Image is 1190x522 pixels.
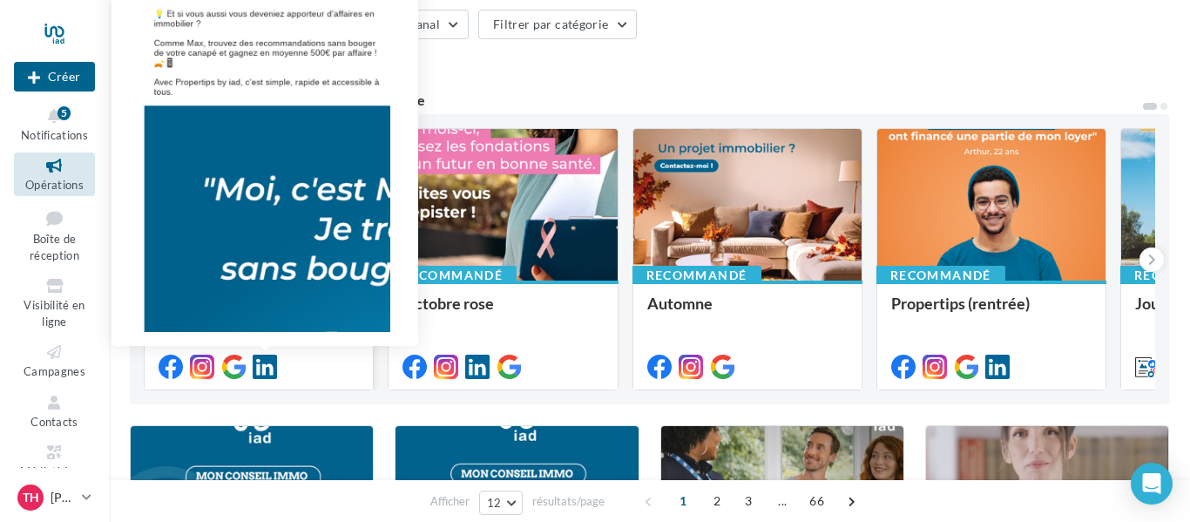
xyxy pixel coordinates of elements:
a: Opérations [14,153,95,195]
span: ... [768,487,796,515]
div: Recommandé [144,266,273,285]
span: Visibilité en ligne [24,298,85,329]
div: Octobre rose [402,295,603,329]
a: Contacts [14,390,95,432]
span: TH [23,489,39,506]
span: Contacts [30,415,78,429]
div: opérations [164,56,239,71]
a: Campagnes [14,339,95,382]
button: Filtrer par catégorie [478,10,637,39]
span: Notifications [21,128,88,142]
span: Afficher [430,493,470,510]
div: 6 opérations recommandées par votre enseigne [130,93,1141,107]
a: Boîte de réception [14,203,95,267]
p: [PERSON_NAME] [51,489,75,506]
span: Médiathèque [20,464,90,478]
a: TH [PERSON_NAME] [14,481,95,514]
div: Automne [647,295,848,329]
span: Opérations [25,178,84,192]
span: résultats/page [532,493,605,510]
a: Visibilité en ligne [14,273,95,332]
div: 796 [130,53,239,72]
div: Propertips (Max) [159,295,359,329]
a: Médiathèque [14,439,95,482]
button: Notifications 5 [14,103,95,146]
span: 66 [802,487,831,515]
div: Recommandé [876,266,1005,285]
button: 12 [479,491,524,515]
span: 12 [487,496,502,510]
div: 5 [57,106,71,120]
span: 1 [669,487,697,515]
button: Filtrer par canal [333,10,469,39]
div: Open Intercom Messenger [1131,463,1173,505]
span: Campagnes [24,364,85,378]
div: Recommandé [632,266,761,285]
span: Boîte de réception [30,232,79,262]
button: Créer [14,62,95,92]
div: Recommandé [388,266,517,285]
span: 3 [734,487,762,515]
div: Nouvelle campagne [14,62,95,92]
span: 2 [703,487,731,515]
div: Propertips (rentrée) [891,295,1092,329]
